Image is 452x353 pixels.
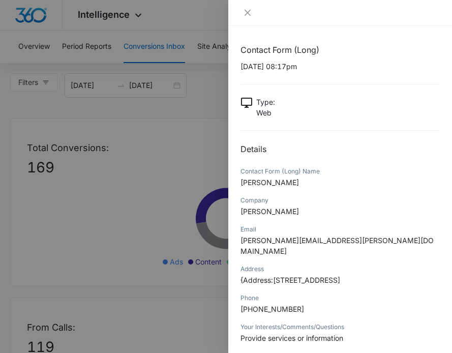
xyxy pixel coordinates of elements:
span: [PERSON_NAME][EMAIL_ADDRESS][PERSON_NAME][DOMAIN_NAME] [240,236,434,255]
div: Address [240,264,440,274]
h1: Contact Form (Long) [240,44,440,56]
div: Your Interests/Comments/Questions [240,322,440,332]
p: Web [256,107,275,118]
span: close [244,9,252,17]
div: Company [240,196,440,205]
div: Email [240,225,440,234]
p: [DATE] 08:17pm [240,61,440,72]
span: [PERSON_NAME] [240,207,299,216]
span: {Address:[STREET_ADDRESS] [240,276,340,284]
div: Contact Form (Long) Name [240,167,440,176]
h2: Details [240,143,440,155]
div: Phone [240,293,440,303]
span: [PHONE_NUMBER] [240,305,304,313]
p: Type : [256,97,275,107]
span: Provide services or information [240,334,343,342]
button: Close [240,8,255,17]
span: [PERSON_NAME] [240,178,299,187]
